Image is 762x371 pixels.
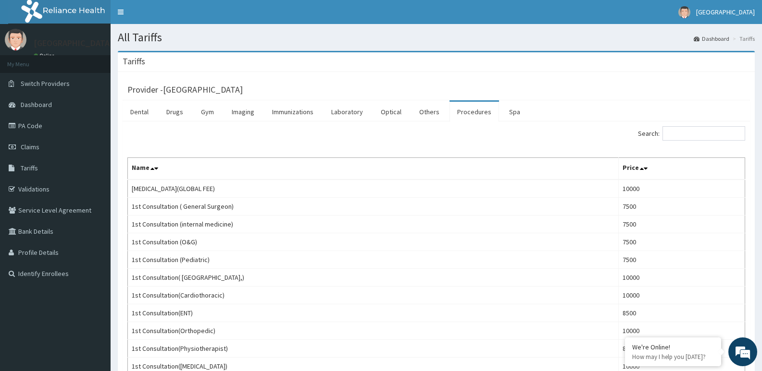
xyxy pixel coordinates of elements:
a: Immunizations [264,102,321,122]
a: Drugs [159,102,191,122]
p: [GEOGRAPHIC_DATA] [34,39,113,48]
td: 1st Consultation(Physiotherapist) [128,340,619,358]
div: We're Online! [632,343,714,351]
td: 1st Consultation (Pediatric) [128,251,619,269]
td: 1st Consultation(ENT) [128,304,619,322]
img: User Image [678,6,690,18]
td: 10000 [618,269,745,287]
a: Optical [373,102,409,122]
th: Price [618,158,745,180]
label: Search: [638,126,745,141]
td: 8500 [618,340,745,358]
span: Switch Providers [21,79,70,88]
input: Search: [662,126,745,141]
td: 7500 [618,233,745,251]
a: Dental [123,102,156,122]
td: 7500 [618,215,745,233]
img: User Image [5,29,26,50]
a: Procedures [450,102,499,122]
td: 1st Consultation (internal medicine) [128,215,619,233]
td: 1st Consultation (O&G) [128,233,619,251]
td: 10000 [618,180,745,198]
span: [GEOGRAPHIC_DATA] [696,8,755,16]
span: Tariffs [21,164,38,172]
a: Imaging [224,102,262,122]
td: [MEDICAL_DATA](GLOBAL FEE) [128,180,619,198]
li: Tariffs [730,35,755,43]
a: Laboratory [324,102,371,122]
td: 8500 [618,304,745,322]
td: 7500 [618,198,745,215]
span: Dashboard [21,100,52,109]
a: Spa [501,102,528,122]
td: 10000 [618,287,745,304]
td: 10000 [618,322,745,340]
h1: All Tariffs [118,31,755,44]
p: How may I help you today? [632,353,714,361]
a: Gym [193,102,222,122]
td: 1st Consultation( [GEOGRAPHIC_DATA],) [128,269,619,287]
h3: Provider - [GEOGRAPHIC_DATA] [127,85,243,94]
td: 1st Consultation(Orthopedic) [128,322,619,340]
th: Name [128,158,619,180]
a: Others [412,102,447,122]
span: Claims [21,143,39,151]
td: 1st Consultation ( General Surgeon) [128,198,619,215]
a: Online [34,52,57,59]
a: Dashboard [694,35,729,43]
h3: Tariffs [123,57,145,66]
td: 1st Consultation(Cardiothoracic) [128,287,619,304]
td: 7500 [618,251,745,269]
